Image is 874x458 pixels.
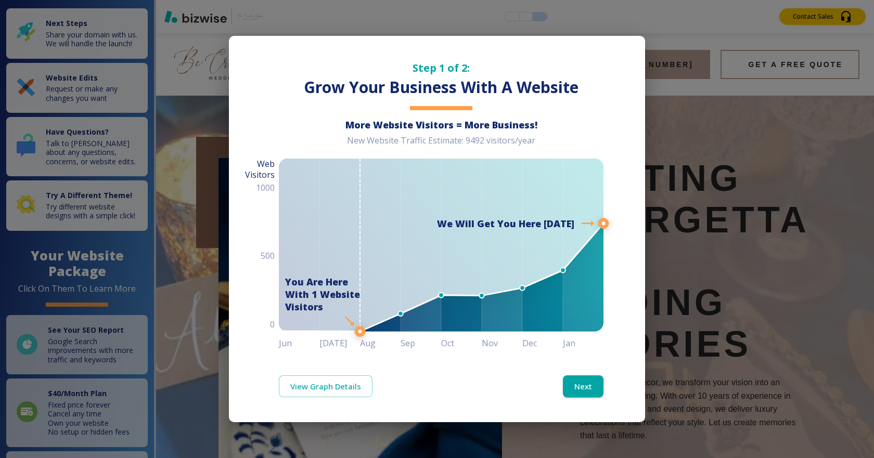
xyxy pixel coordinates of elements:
div: New Website Traffic Estimate: 9492 visitors/year [279,135,603,154]
h6: Jan [563,336,603,350]
h6: Jun [279,336,319,350]
h6: More Website Visitors = More Business! [279,119,603,131]
h6: Sep [401,336,441,350]
h3: Grow Your Business With A Website [279,77,603,98]
h6: Oct [441,336,482,350]
h5: Step 1 of 2: [279,61,603,75]
h6: [DATE] [319,336,360,350]
h6: Nov [482,336,522,350]
a: View Graph Details [279,375,372,397]
button: Next [563,375,603,397]
h6: Dec [522,336,563,350]
h6: Aug [360,336,401,350]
